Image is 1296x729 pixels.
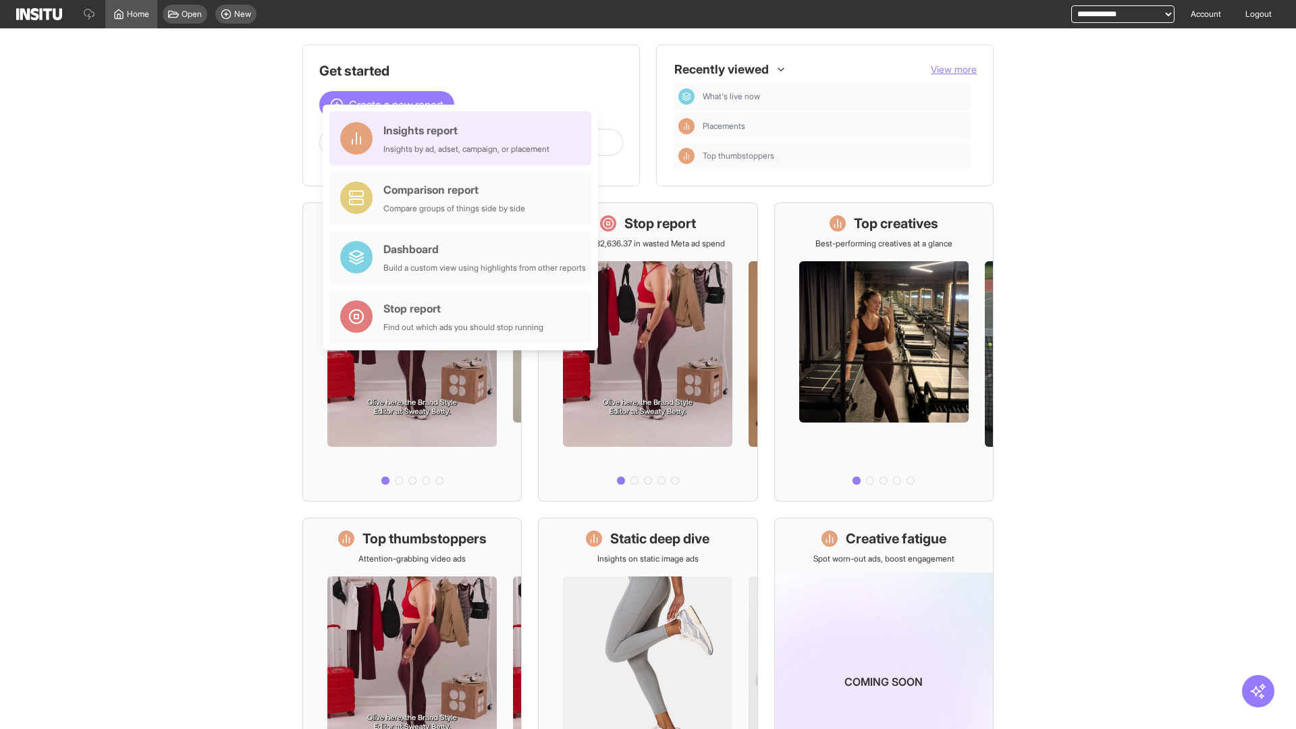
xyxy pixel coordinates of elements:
a: Top creativesBest-performing creatives at a glance [774,202,994,502]
h1: Stop report [624,214,696,233]
div: Dashboard [678,88,695,105]
div: Insights [678,148,695,164]
div: Insights by ad, adset, campaign, or placement [383,144,549,155]
div: Insights report [383,122,549,138]
p: Save £32,636.37 in wasted Meta ad spend [571,238,725,249]
a: What's live nowSee all active ads instantly [302,202,522,502]
button: Create a new report [319,91,454,118]
h1: Get started [319,61,623,80]
div: Comparison report [383,182,525,198]
div: Find out which ads you should stop running [383,322,543,333]
img: Logo [16,8,62,20]
div: Insights [678,118,695,134]
span: New [234,9,251,20]
span: Placements [703,121,745,132]
a: Stop reportSave £32,636.37 in wasted Meta ad spend [538,202,757,502]
h1: Top creatives [854,214,938,233]
span: Home [127,9,149,20]
span: Open [182,9,202,20]
span: Placements [703,121,966,132]
span: What's live now [703,91,966,102]
p: Best-performing creatives at a glance [815,238,952,249]
h1: Top thumbstoppers [362,529,487,548]
p: Attention-grabbing video ads [358,553,466,564]
span: Top thumbstoppers [703,151,966,161]
span: Create a new report [349,97,443,113]
span: Top thumbstoppers [703,151,774,161]
div: Compare groups of things side by side [383,203,525,214]
span: What's live now [703,91,760,102]
p: Insights on static image ads [597,553,699,564]
div: Build a custom view using highlights from other reports [383,263,586,273]
div: Stop report [383,300,543,317]
button: View more [931,63,977,76]
span: View more [931,63,977,75]
div: Dashboard [383,241,586,257]
h1: Static deep dive [610,529,709,548]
